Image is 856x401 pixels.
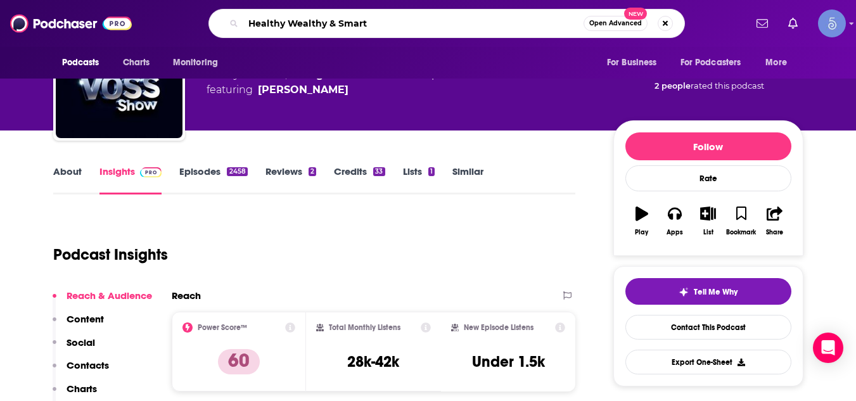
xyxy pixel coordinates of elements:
[658,198,691,244] button: Apps
[635,229,648,236] div: Play
[227,167,247,176] div: 2458
[334,165,385,194] a: Credits33
[67,336,95,348] p: Social
[198,323,247,332] h2: Power Score™
[703,229,713,236] div: List
[67,313,104,325] p: Content
[624,8,647,20] span: New
[765,54,787,72] span: More
[818,10,846,37] span: Logged in as Spiral5-G1
[172,290,201,302] h2: Reach
[53,336,95,360] button: Social
[625,198,658,244] button: Play
[243,13,584,34] input: Search podcasts, credits, & more...
[667,229,683,236] div: Apps
[140,167,162,177] img: Podchaser Pro
[818,10,846,37] button: Show profile menu
[726,229,756,236] div: Bookmark
[694,287,738,297] span: Tell Me Why
[679,287,689,297] img: tell me why sparkle
[766,229,783,236] div: Share
[589,20,642,27] span: Open Advanced
[813,333,843,363] div: Open Intercom Messenger
[67,359,109,371] p: Contacts
[691,198,724,244] button: List
[123,54,150,72] span: Charts
[818,10,846,37] img: User Profile
[598,51,673,75] button: open menu
[751,13,773,34] a: Show notifications dropdown
[53,165,82,194] a: About
[115,51,158,75] a: Charts
[625,315,791,340] a: Contact This Podcast
[672,51,760,75] button: open menu
[62,54,99,72] span: Podcasts
[53,313,104,336] button: Content
[67,290,152,302] p: Reach & Audience
[758,198,791,244] button: Share
[757,51,803,75] button: open menu
[783,13,803,34] a: Show notifications dropdown
[179,165,247,194] a: Episodes2458
[173,54,218,72] span: Monitoring
[208,9,685,38] div: Search podcasts, credits, & more...
[218,349,260,374] p: 60
[10,11,132,35] img: Podchaser - Follow, Share and Rate Podcasts
[53,245,168,264] h1: Podcast Insights
[329,323,400,332] h2: Total Monthly Listens
[428,167,435,176] div: 1
[265,165,316,194] a: Reviews2
[607,54,657,72] span: For Business
[207,82,472,98] span: featuring
[625,350,791,374] button: Export One-Sheet
[625,165,791,191] div: Rate
[584,16,648,31] button: Open AdvancedNew
[403,165,435,194] a: Lists1
[625,132,791,160] button: Follow
[67,383,97,395] p: Charts
[373,167,385,176] div: 33
[164,51,234,75] button: open menu
[99,165,162,194] a: InsightsPodchaser Pro
[625,278,791,305] button: tell me why sparkleTell Me Why
[53,290,152,313] button: Reach & Audience
[347,352,399,371] h3: 28k-42k
[725,198,758,244] button: Bookmark
[258,82,348,98] a: Chris Voss
[452,165,483,194] a: Similar
[309,167,316,176] div: 2
[464,323,533,332] h2: New Episode Listens
[691,81,764,91] span: rated this podcast
[53,51,116,75] button: open menu
[655,81,691,91] span: 2 people
[472,352,545,371] h3: Under 1.5k
[53,359,109,383] button: Contacts
[207,67,472,98] div: A daily podcast
[680,54,741,72] span: For Podcasters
